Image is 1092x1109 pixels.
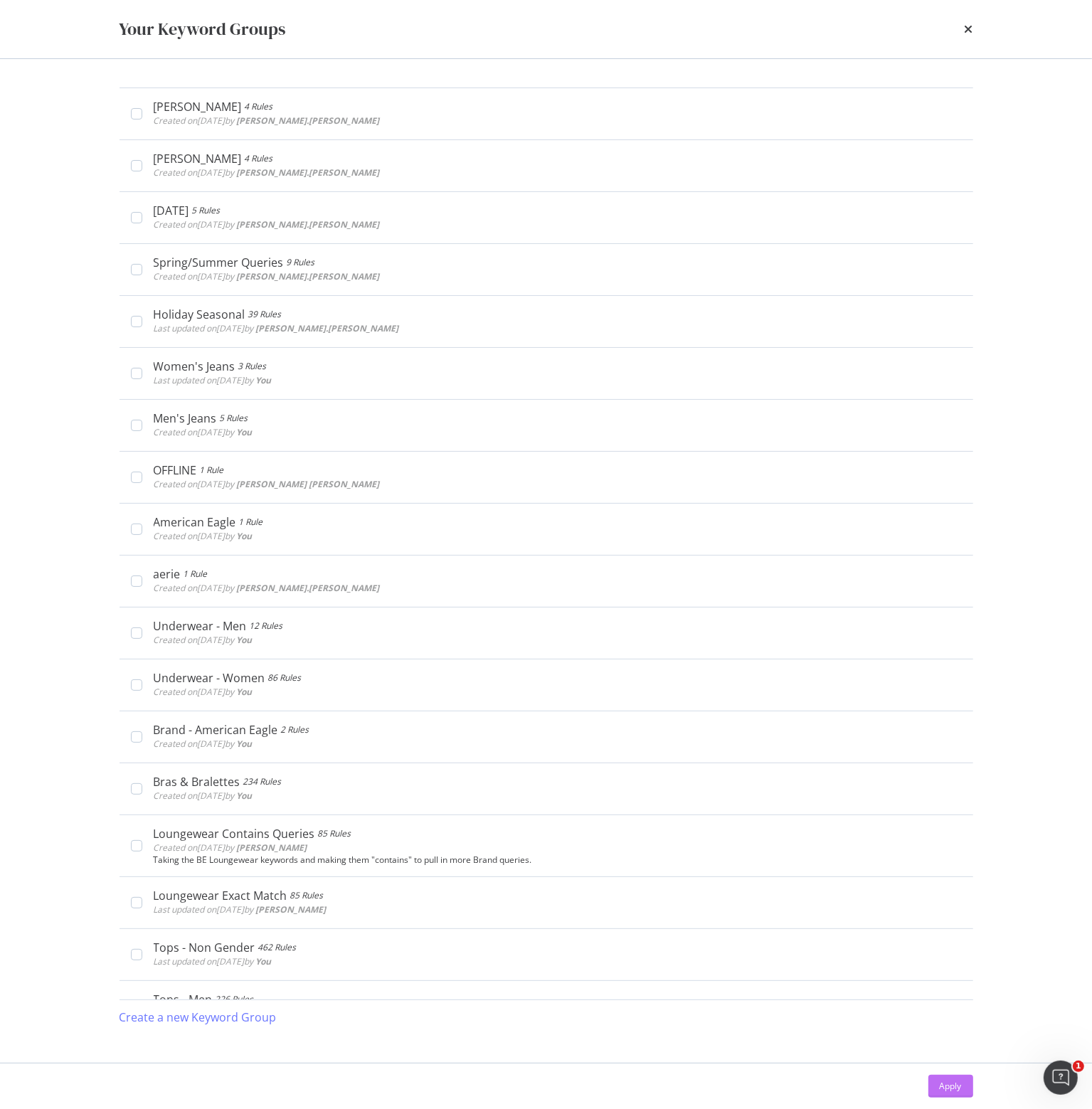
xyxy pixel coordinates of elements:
[237,478,380,490] b: [PERSON_NAME] [PERSON_NAME]
[154,790,253,802] span: Created on [DATE] by
[154,582,380,594] span: Created on [DATE] by
[220,411,248,425] div: 5 Rules
[237,115,380,127] b: [PERSON_NAME].[PERSON_NAME]
[237,218,380,230] b: [PERSON_NAME].[PERSON_NAME]
[154,374,272,386] span: Last updated on [DATE] by
[154,100,242,114] div: [PERSON_NAME]
[154,411,217,425] div: Men's Jeans
[248,307,282,322] div: 39 Rules
[154,686,253,698] span: Created on [DATE] by
[256,903,327,916] b: [PERSON_NAME]
[120,1000,277,1034] button: Create a new Keyword Group
[154,515,236,529] div: American Eagle
[154,903,327,916] span: Last updated on [DATE] by
[290,888,324,903] div: 85 Rules
[965,17,973,41] div: times
[154,152,242,166] div: [PERSON_NAME]
[256,955,272,967] b: You
[192,203,221,218] div: 5 Rules
[928,1075,973,1098] button: Apply
[154,426,253,438] span: Created on [DATE] by
[154,218,380,230] span: Created on [DATE] by
[154,567,181,581] div: aerie
[154,738,253,750] span: Created on [DATE] by
[237,530,253,542] b: You
[120,17,286,41] div: Your Keyword Groups
[258,940,297,955] div: 462 Rules
[256,322,399,334] b: [PERSON_NAME].[PERSON_NAME]
[154,619,247,633] div: Underwear - Men
[287,255,315,270] div: 9 Rules
[154,307,245,322] div: Holiday Seasonal
[237,166,380,179] b: [PERSON_NAME].[PERSON_NAME]
[154,855,962,865] div: Taking the BE Loungewear keywords and making them "contains" to pull in more Brand queries.
[154,634,253,646] span: Created on [DATE] by
[216,992,254,1007] div: 226 Rules
[237,582,380,594] b: [PERSON_NAME].[PERSON_NAME]
[154,270,380,282] span: Created on [DATE] by
[237,426,253,438] b: You
[237,634,253,646] b: You
[238,359,267,373] div: 3 Rules
[281,723,309,737] div: 2 Rules
[154,463,197,477] div: OFFLINE
[237,790,253,802] b: You
[268,671,302,685] div: 86 Rules
[154,888,287,903] div: Loungewear Exact Match
[245,152,273,166] div: 4 Rules
[154,940,255,955] div: Tops - Non Gender
[154,322,399,334] span: Last updated on [DATE] by
[154,166,380,179] span: Created on [DATE] by
[237,842,307,854] b: [PERSON_NAME]
[940,1080,962,1092] div: Apply
[154,115,380,127] span: Created on [DATE] by
[243,775,282,789] div: 234 Rules
[154,723,278,737] div: Brand - American Eagle
[154,203,189,218] div: [DATE]
[154,359,235,373] div: Women's Jeans
[154,842,307,854] span: Created on [DATE] by
[1073,1061,1084,1072] span: 1
[154,671,265,685] div: Underwear - Women
[154,992,213,1007] div: Tops - Men
[154,955,272,967] span: Last updated on [DATE] by
[250,619,283,633] div: 12 Rules
[237,738,253,750] b: You
[154,478,380,490] span: Created on [DATE] by
[154,775,240,789] div: Bras & Bralettes
[1044,1061,1078,1095] iframe: Intercom live chat
[200,463,224,477] div: 1 Rule
[154,255,284,270] div: Spring/Summer Queries
[154,827,315,841] div: Loungewear Contains Queries
[154,530,253,542] span: Created on [DATE] by
[318,827,351,841] div: 85 Rules
[245,100,273,114] div: 4 Rules
[237,270,380,282] b: [PERSON_NAME].[PERSON_NAME]
[256,374,272,386] b: You
[239,515,263,529] div: 1 Rule
[237,686,253,698] b: You
[184,567,208,581] div: 1 Rule
[120,1009,277,1026] div: Create a new Keyword Group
